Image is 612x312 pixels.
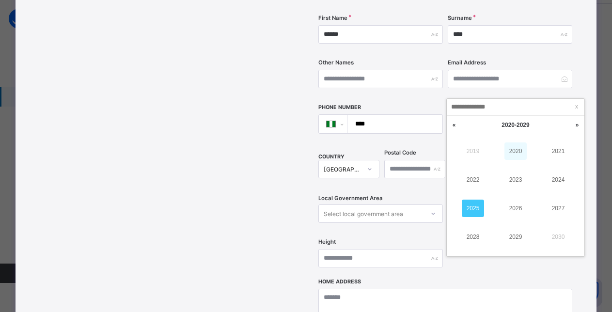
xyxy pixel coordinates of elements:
[547,171,569,188] a: 2024
[462,142,484,160] a: 2019
[547,142,569,160] a: 2021
[324,166,361,173] div: [GEOGRAPHIC_DATA]
[547,228,569,246] a: 2030
[448,15,472,21] label: Surname
[537,194,580,223] td: 2027
[447,116,461,134] a: Last decade
[504,171,527,188] a: 2023
[452,194,494,223] td: 2025
[570,116,584,134] a: Next decade
[504,142,527,160] a: 2020
[318,59,354,66] label: Other Names
[448,59,486,66] label: Email Address
[318,279,361,285] label: Home Address
[537,165,580,194] td: 2024
[318,104,361,110] label: Phone Number
[462,228,484,246] a: 2028
[384,149,416,156] label: Postal Code
[494,194,537,223] td: 2026
[462,200,484,217] a: 2025
[452,165,494,194] td: 2022
[504,200,527,217] a: 2026
[318,195,383,202] span: Local Government Area
[494,137,537,165] td: 2020
[502,122,529,128] span: 2020 - 2029
[318,154,345,160] span: COUNTRY
[324,204,403,223] div: Select local government area
[494,223,537,251] td: 2029
[504,228,527,246] a: 2029
[452,137,494,165] td: 2019
[537,223,580,251] td: 2030
[318,238,336,245] label: Height
[472,116,559,134] a: 2020-2029
[494,165,537,194] td: 2023
[452,223,494,251] td: 2028
[462,171,484,188] a: 2022
[537,137,580,165] td: 2021
[318,15,347,21] label: First Name
[547,200,569,217] a: 2027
